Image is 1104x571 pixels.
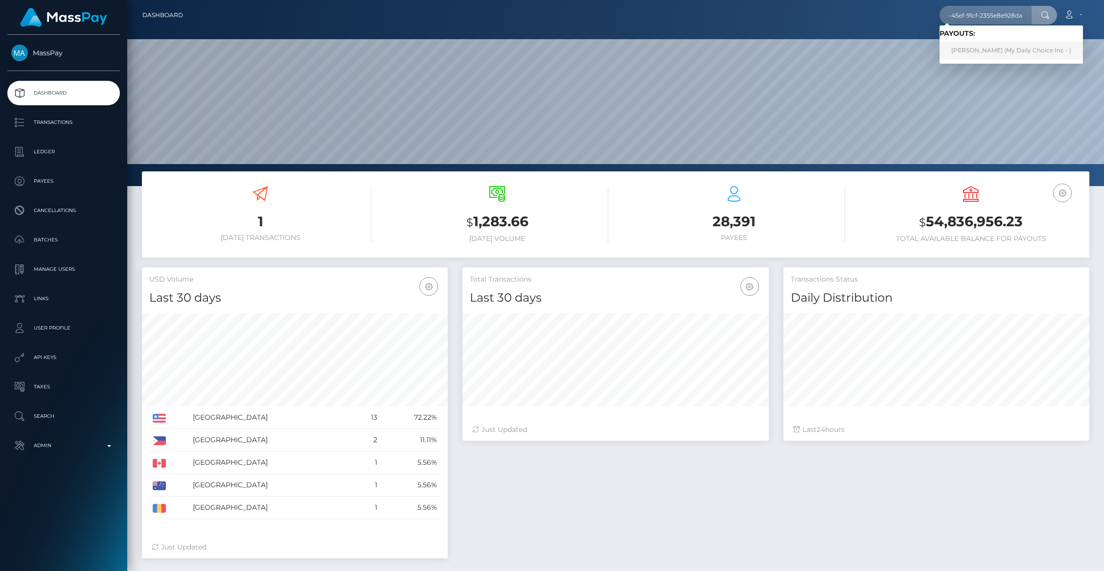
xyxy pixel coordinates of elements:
h3: 1,283.66 [386,212,608,232]
p: Cancellations [11,203,116,218]
p: Links [11,291,116,306]
h4: Last 30 days [149,289,440,307]
small: $ [919,215,926,229]
a: API Keys [7,345,120,370]
img: PH.png [153,436,166,445]
td: [GEOGRAPHIC_DATA] [189,474,354,497]
img: US.png [153,414,166,423]
a: Admin [7,433,120,458]
td: 13 [354,406,380,429]
td: 2 [354,429,380,452]
td: 1 [354,497,380,519]
p: User Profile [11,321,116,335]
a: User Profile [7,316,120,340]
p: Payees [11,174,116,189]
p: Admin [11,438,116,453]
h3: 1 [149,212,371,231]
h6: [DATE] Transactions [149,234,371,242]
td: 5.56% [381,497,441,519]
td: 11.11% [381,429,441,452]
h6: [DATE] Volume [386,235,608,243]
a: Manage Users [7,257,120,282]
a: Search [7,404,120,428]
h6: Payouts: [940,29,1083,38]
td: [GEOGRAPHIC_DATA] [189,497,354,519]
h3: 54,836,956.23 [860,212,1082,232]
p: Transactions [11,115,116,130]
td: 72.22% [381,406,441,429]
img: MassPay [11,45,28,61]
input: Search... [940,6,1032,24]
a: Transactions [7,110,120,135]
p: Taxes [11,380,116,394]
img: RO.png [153,504,166,513]
a: Payees [7,169,120,193]
td: 5.56% [381,452,441,474]
a: Ledger [7,140,120,164]
img: CA.png [153,459,166,468]
p: Ledger [11,144,116,159]
p: Batches [11,233,116,247]
td: 1 [354,474,380,497]
div: Last hours [793,425,1080,435]
a: Dashboard [7,81,120,105]
td: 1 [354,452,380,474]
img: MassPay Logo [20,8,107,27]
h4: Last 30 days [470,289,761,307]
a: Links [7,286,120,311]
p: Manage Users [11,262,116,277]
span: MassPay [7,48,120,57]
a: Dashboard [142,5,183,25]
a: Cancellations [7,198,120,223]
h5: Transactions Status [791,275,1082,285]
a: Taxes [7,375,120,399]
td: [GEOGRAPHIC_DATA] [189,406,354,429]
h5: USD Volume [149,275,440,285]
td: [GEOGRAPHIC_DATA] [189,452,354,474]
a: [PERSON_NAME] (My Daily Choice Inc - ) [940,42,1083,60]
td: [GEOGRAPHIC_DATA] [189,429,354,452]
p: API Keys [11,350,116,365]
h5: Total Transactions [470,275,761,285]
div: Just Updated [152,542,438,552]
h6: Total Available Balance for Payouts [860,235,1082,243]
a: Batches [7,228,120,252]
small: $ [466,215,473,229]
h3: 28,391 [623,212,845,231]
span: 24 [817,425,825,434]
p: Dashboard [11,86,116,100]
p: Search [11,409,116,424]
h6: Payees [623,234,845,242]
h4: Daily Distribution [791,289,1082,307]
img: AU.png [153,481,166,490]
div: Just Updated [472,425,759,435]
td: 5.56% [381,474,441,497]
